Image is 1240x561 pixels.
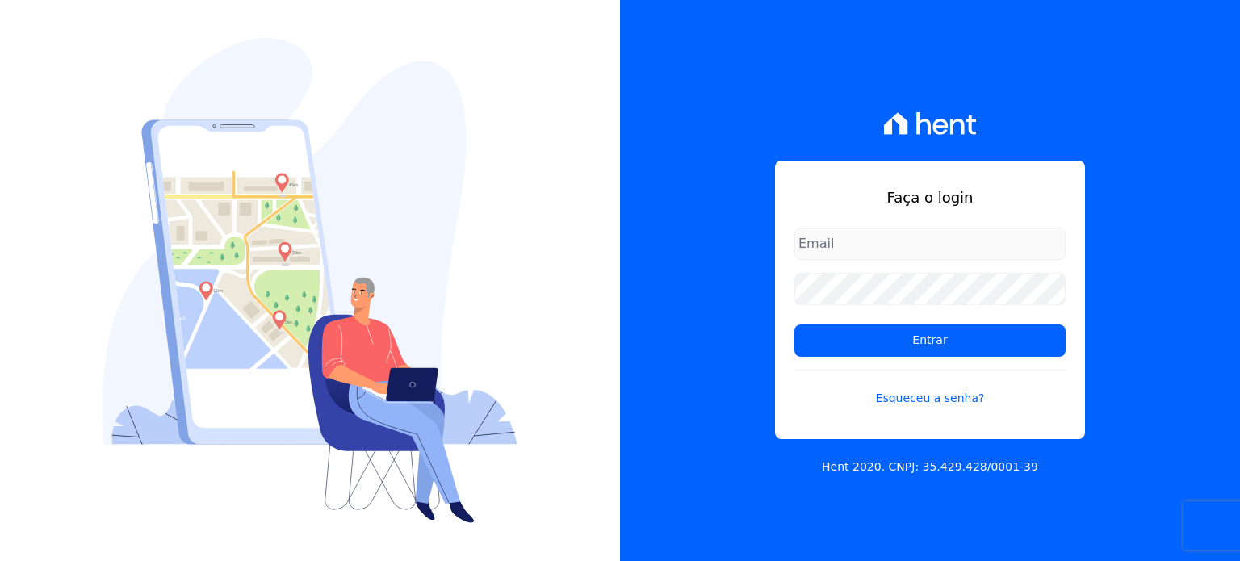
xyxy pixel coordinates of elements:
[794,370,1066,407] a: Esqueceu a senha?
[794,186,1066,208] h1: Faça o login
[794,324,1066,357] input: Entrar
[103,38,517,523] img: Login
[794,228,1066,260] input: Email
[822,458,1038,475] p: Hent 2020. CNPJ: 35.429.428/0001-39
